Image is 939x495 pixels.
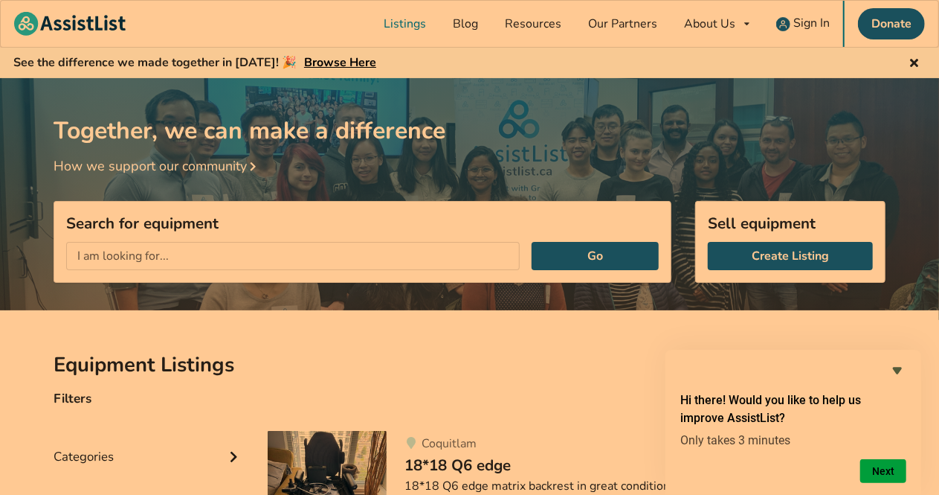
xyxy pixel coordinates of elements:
[708,214,873,233] h3: Sell equipment
[66,242,520,270] input: I am looking for...
[14,12,126,36] img: assistlist-logo
[532,242,659,270] button: Go
[54,78,885,146] h1: Together, we can make a difference
[684,18,735,30] div: About Us
[575,1,671,47] a: Our Partners
[54,157,262,175] a: How we support our community
[13,55,376,71] h5: See the difference we made together in [DATE]! 🎉
[422,435,477,452] span: Coquitlam
[54,352,885,378] h2: Equipment Listings
[54,419,244,472] div: Categories
[66,214,659,233] h3: Search for equipment
[708,242,873,270] a: Create Listing
[439,1,491,47] a: Blog
[491,1,575,47] a: Resources
[680,392,906,427] h2: Hi there! Would you like to help us improve AssistList?
[304,54,376,71] a: Browse Here
[54,390,91,407] h4: Filters
[404,478,885,495] div: 18*18 Q6 edge matrix backrest in great condition
[858,8,925,39] a: Donate
[763,1,843,47] a: user icon Sign In
[680,433,906,447] p: Only takes 3 minutes
[860,459,906,483] button: Next question
[793,15,830,31] span: Sign In
[404,455,511,476] span: 18*18 Q6 edge
[776,17,790,31] img: user icon
[680,362,906,483] div: Hi there! Would you like to help us improve AssistList?
[888,362,906,380] button: Hide survey
[370,1,439,47] a: Listings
